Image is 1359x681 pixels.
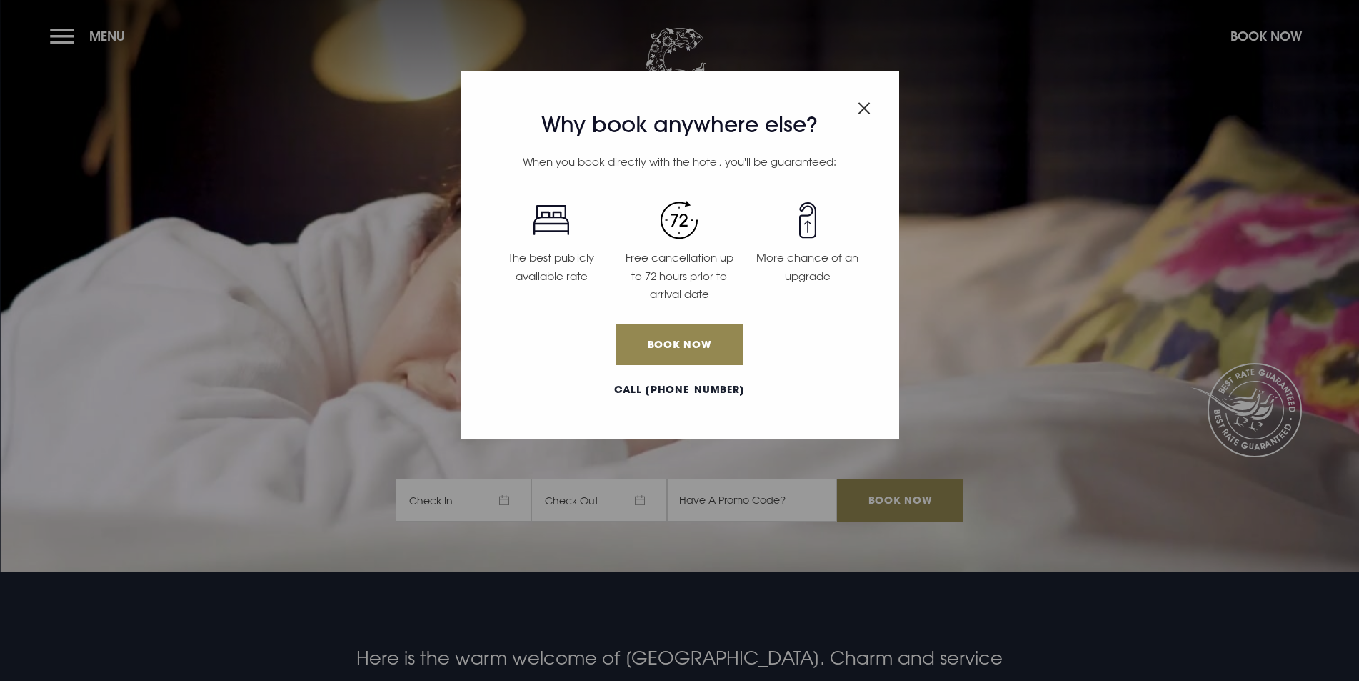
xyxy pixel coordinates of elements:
[488,153,872,172] p: When you book directly with the hotel, you'll be guaranteed:
[488,382,872,397] a: Call [PHONE_NUMBER]
[488,112,872,138] h3: Why book anywhere else?
[496,249,607,285] p: The best publicly available rate
[858,94,871,117] button: Close modal
[752,249,863,285] p: More chance of an upgrade
[616,324,743,365] a: Book Now
[624,249,735,304] p: Free cancellation up to 72 hours prior to arrival date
